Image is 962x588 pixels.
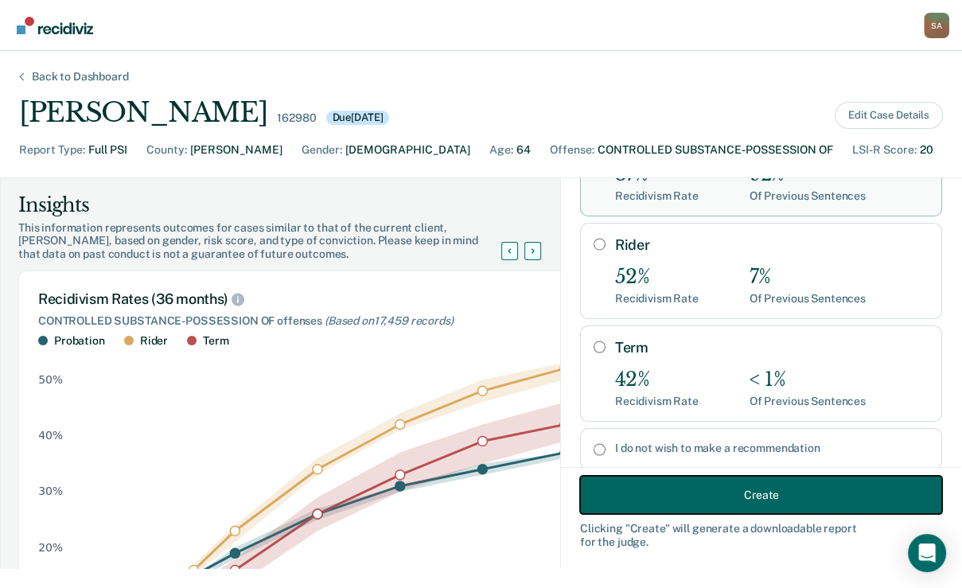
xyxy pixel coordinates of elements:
[615,189,699,203] div: Recidivism Rate
[615,236,929,254] label: Rider
[598,142,833,158] div: CONTROLLED SUBSTANCE-POSSESSION OF
[203,334,228,348] div: Term
[38,290,598,308] div: Recidivism Rates (36 months)
[19,142,85,158] div: Report Type :
[54,334,105,348] div: Probation
[19,96,267,129] div: [PERSON_NAME]
[140,334,168,348] div: Rider
[615,292,699,306] div: Recidivism Rate
[580,476,942,514] button: Create
[302,142,342,158] div: Gender :
[580,522,942,549] div: Clicking " Create " will generate a downloadable report for the judge.
[615,339,929,356] label: Term
[920,142,933,158] div: 20
[277,111,316,125] div: 162980
[924,13,949,38] button: Profile dropdown button
[190,142,282,158] div: [PERSON_NAME]
[13,70,148,84] div: Back to Dashboard
[615,368,699,391] div: 42%
[345,142,470,158] div: [DEMOGRAPHIC_DATA]
[326,111,390,125] div: Due [DATE]
[550,142,594,158] div: Offense :
[18,221,520,261] div: This information represents outcomes for cases similar to that of the current client, [PERSON_NAM...
[88,142,127,158] div: Full PSI
[325,314,454,327] span: (Based on 17,459 records )
[924,13,949,38] div: S A
[38,373,63,386] text: 50%
[750,395,866,408] div: Of Previous Sentences
[38,314,598,328] div: CONTROLLED SUBSTANCE-POSSESSION OF offenses
[17,17,93,34] img: Recidiviz
[489,142,513,158] div: Age :
[750,368,866,391] div: < 1%
[146,142,187,158] div: County :
[908,534,946,572] div: Open Intercom Messenger
[750,189,866,203] div: Of Previous Sentences
[835,102,943,129] button: Edit Case Details
[18,193,520,218] div: Insights
[615,395,699,408] div: Recidivism Rate
[615,266,699,289] div: 52%
[38,429,63,442] text: 40%
[38,541,63,554] text: 20%
[852,142,917,158] div: LSI-R Score :
[750,292,866,306] div: Of Previous Sentences
[615,442,929,455] label: I do not wish to make a recommendation
[38,485,63,498] text: 30%
[750,266,866,289] div: 7%
[516,142,531,158] div: 64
